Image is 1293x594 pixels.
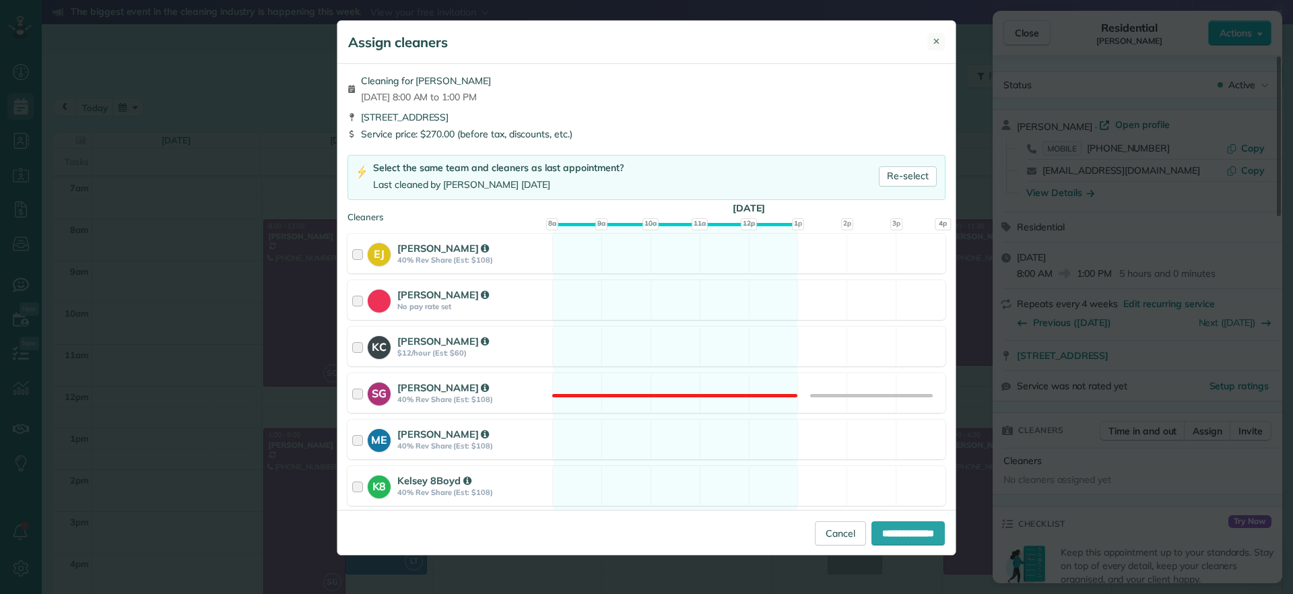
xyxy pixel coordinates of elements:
strong: ME [368,429,391,448]
img: lightning-bolt-icon-94e5364df696ac2de96d3a42b8a9ff6ba979493684c50e6bbbcda72601fa0d29.png [356,165,368,179]
strong: [PERSON_NAME] [397,381,489,394]
strong: [PERSON_NAME] [397,288,489,301]
div: Service price: $270.00 (before tax, discounts, etc.) [347,127,946,141]
strong: No pay rate set [397,302,548,311]
strong: $12/hour (Est: $60) [397,348,548,358]
strong: 40% Rev Share (Est: $108) [397,395,548,404]
a: Cancel [815,521,866,546]
strong: EJ [368,243,391,262]
strong: Kelsey 8Boyd [397,474,471,487]
strong: SG [368,383,391,401]
h5: Assign cleaners [348,33,448,52]
strong: [PERSON_NAME] [397,242,489,255]
span: Cleaning for [PERSON_NAME] [361,74,491,88]
div: Select the same team and cleaners as last appointment? [373,161,624,175]
strong: KC [368,336,391,355]
strong: [PERSON_NAME] [397,428,489,440]
strong: 40% Rev Share (Est: $108) [397,488,548,497]
strong: K8 [368,475,391,494]
strong: 40% Rev Share (Est: $108) [397,255,548,265]
span: ✕ [933,35,940,48]
strong: [PERSON_NAME] [397,335,489,348]
div: Cleaners [347,211,946,215]
a: Re-select [879,166,937,187]
div: [STREET_ADDRESS] [347,110,946,124]
span: [DATE] 8:00 AM to 1:00 PM [361,90,491,104]
strong: 40% Rev Share (Est: $108) [397,441,548,451]
div: Last cleaned by [PERSON_NAME] [DATE] [373,178,624,192]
